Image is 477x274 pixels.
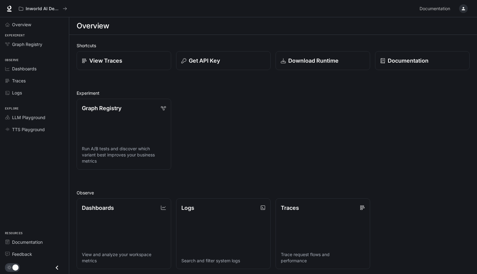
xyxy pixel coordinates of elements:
[2,63,66,74] a: Dashboards
[12,239,43,245] span: Documentation
[388,56,428,65] p: Documentation
[176,51,271,70] button: Get API Key
[77,198,171,269] a: DashboardsView and analyze your workspace metrics
[2,249,66,259] a: Feedback
[417,2,455,15] a: Documentation
[77,99,171,170] a: Graph RegistryRun A/B tests and discover which variant best improves your business metrics
[189,56,220,65] p: Get API Key
[82,204,114,212] p: Dashboards
[77,189,470,196] h2: Observe
[375,51,470,70] a: Documentation
[2,124,66,135] a: TTS Playground
[181,204,194,212] p: Logs
[12,251,32,257] span: Feedback
[2,87,66,98] a: Logs
[288,56,339,65] p: Download Runtime
[2,39,66,50] a: Graph Registry
[281,251,365,264] p: Trace request flows and performance
[281,204,299,212] p: Traces
[16,2,70,15] button: All workspaces
[2,19,66,30] a: Overview
[82,251,166,264] p: View and analyze your workspace metrics
[77,51,171,70] a: View Traces
[2,75,66,86] a: Traces
[2,112,66,123] a: LLM Playground
[12,89,22,96] span: Logs
[77,20,109,32] h1: Overview
[181,258,265,264] p: Search and filter system logs
[12,77,26,84] span: Traces
[89,56,122,65] p: View Traces
[12,126,45,133] span: TTS Playground
[420,5,450,13] span: Documentation
[276,198,370,269] a: TracesTrace request flows and performance
[82,104,121,112] p: Graph Registry
[77,90,470,96] h2: Experiment
[2,237,66,247] a: Documentation
[26,6,60,11] p: Inworld AI Demos
[12,114,45,121] span: LLM Playground
[12,41,42,48] span: Graph Registry
[276,51,370,70] a: Download Runtime
[82,146,166,164] p: Run A/B tests and discover which variant best improves your business metrics
[50,261,64,274] button: Close drawer
[77,42,470,49] h2: Shortcuts
[12,21,31,28] span: Overview
[176,198,271,269] a: LogsSearch and filter system logs
[12,264,19,271] span: Dark mode toggle
[12,65,36,72] span: Dashboards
